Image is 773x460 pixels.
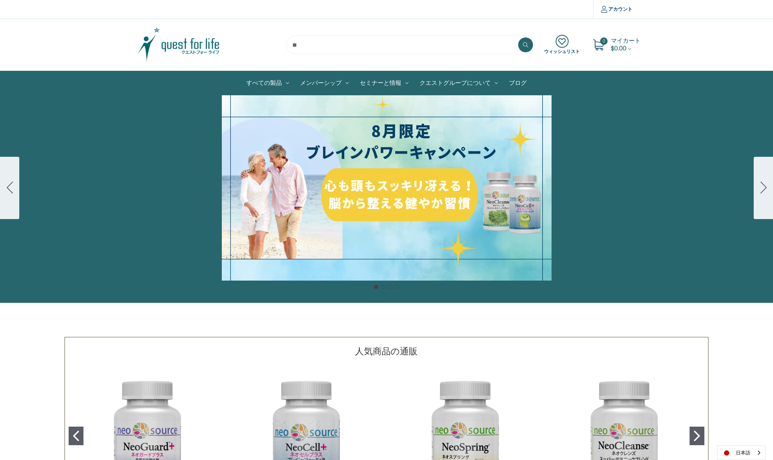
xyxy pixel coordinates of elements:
[381,285,385,289] button: Go to slide 2
[717,446,766,460] div: Language
[754,157,773,219] button: Go to slide 2
[611,36,641,53] a: Cart with 0 items
[388,285,392,289] button: Go to slide 3
[132,26,225,63] img: クエスト・グループ
[69,427,83,445] button: Go to slide 1
[503,71,532,95] a: ブログ
[611,44,626,53] span: $0.00
[241,71,295,95] a: All Products
[414,71,503,95] a: クエストグループについて
[295,71,354,95] a: メンバーシップ
[717,446,766,460] aside: Language selected: 日本語
[355,345,418,358] p: 人気商品の通販
[395,285,399,289] button: Go to slide 4
[600,37,608,45] span: 0
[354,71,414,95] a: セミナーと情報
[374,285,378,289] button: Go to slide 1
[544,35,580,55] a: ウィッシュリスト
[611,36,641,45] span: マイカート
[717,446,765,460] a: 日本語
[690,427,704,445] button: Go to slide 2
